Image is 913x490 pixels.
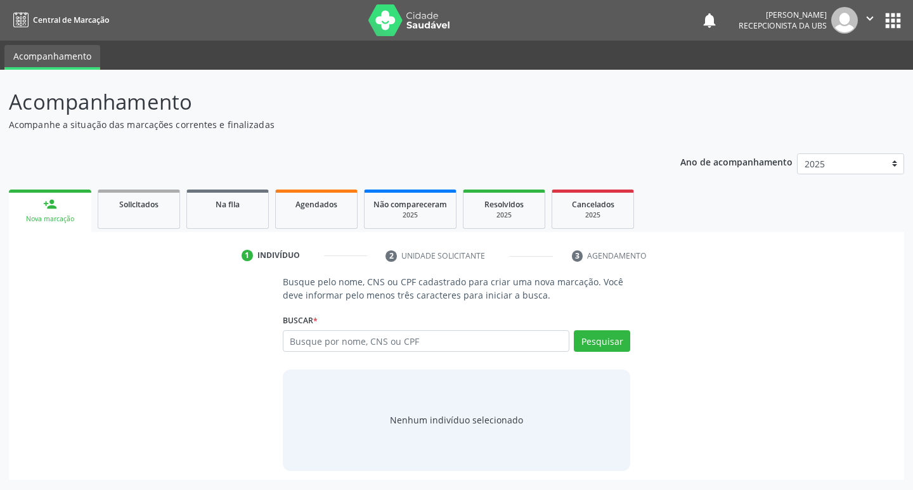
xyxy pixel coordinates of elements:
[561,210,625,220] div: 2025
[373,210,447,220] div: 2025
[863,11,877,25] i: 
[295,199,337,210] span: Agendados
[9,118,635,131] p: Acompanhe a situação das marcações correntes e finalizadas
[858,7,882,34] button: 
[33,15,109,25] span: Central de Marcação
[882,10,904,32] button: apps
[119,199,159,210] span: Solicitados
[701,11,718,29] button: notifications
[9,86,635,118] p: Acompanhamento
[283,330,570,352] input: Busque por nome, CNS ou CPF
[18,214,82,224] div: Nova marcação
[484,199,524,210] span: Resolvidos
[472,210,536,220] div: 2025
[739,10,827,20] div: [PERSON_NAME]
[739,20,827,31] span: Recepcionista da UBS
[680,153,793,169] p: Ano de acompanhamento
[574,330,630,352] button: Pesquisar
[373,199,447,210] span: Não compareceram
[43,197,57,211] div: person_add
[216,199,240,210] span: Na fila
[283,311,318,330] label: Buscar
[572,199,614,210] span: Cancelados
[257,250,300,261] div: Indivíduo
[283,275,631,302] p: Busque pelo nome, CNS ou CPF cadastrado para criar uma nova marcação. Você deve informar pelo men...
[390,413,523,427] div: Nenhum indivíduo selecionado
[242,250,253,261] div: 1
[4,45,100,70] a: Acompanhamento
[831,7,858,34] img: img
[9,10,109,30] a: Central de Marcação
